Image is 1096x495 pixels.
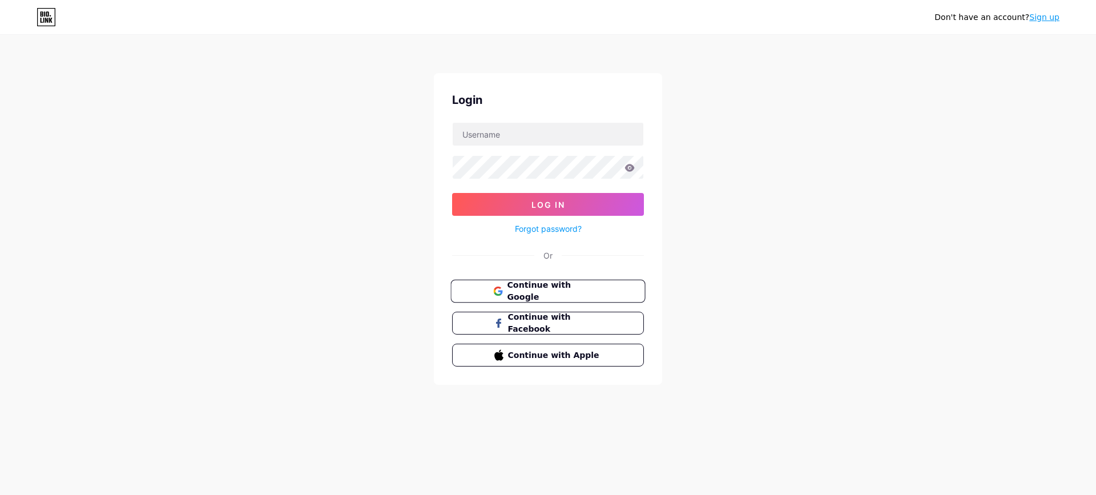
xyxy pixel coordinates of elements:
[543,249,553,261] div: Or
[934,11,1059,23] div: Don't have an account?
[1029,13,1059,22] a: Sign up
[531,200,565,210] span: Log In
[508,311,602,335] span: Continue with Facebook
[507,279,602,304] span: Continue with Google
[452,193,644,216] button: Log In
[452,344,644,367] button: Continue with Apple
[508,349,602,361] span: Continue with Apple
[452,312,644,335] button: Continue with Facebook
[452,91,644,108] div: Login
[453,123,643,146] input: Username
[452,280,644,303] a: Continue with Google
[515,223,582,235] a: Forgot password?
[450,280,645,303] button: Continue with Google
